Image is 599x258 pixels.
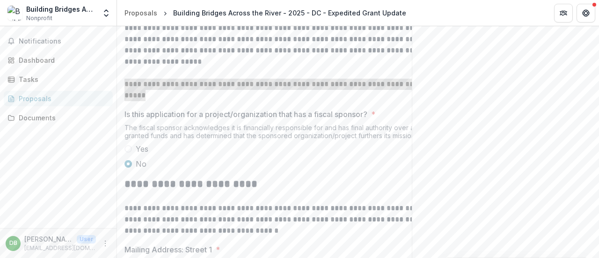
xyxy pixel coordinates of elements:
[121,6,161,20] a: Proposals
[19,37,109,45] span: Notifications
[19,55,105,65] div: Dashboard
[24,244,96,252] p: [EMAIL_ADDRESS][DOMAIN_NAME]
[100,4,113,22] button: Open entity switcher
[100,238,111,249] button: More
[9,240,17,246] div: Destiny Bugg
[26,14,52,22] span: Nonprofit
[124,109,367,120] p: Is this application for a project/organization that has a fiscal sponsor?
[4,52,113,68] a: Dashboard
[124,124,424,143] div: The fiscal sponsor acknowledges it is financially responsible for and has final authority over an...
[19,113,105,123] div: Documents
[26,4,96,14] div: Building Bridges Across the River
[19,74,105,84] div: Tasks
[4,34,113,49] button: Notifications
[121,6,410,20] nav: breadcrumb
[7,6,22,21] img: Building Bridges Across the River
[173,8,406,18] div: Building Bridges Across the River - 2025 - DC - Expedited Grant Update
[77,235,96,243] p: User
[136,143,148,155] span: Yes
[124,244,212,255] p: Mailing Address: Street 1
[4,91,113,106] a: Proposals
[4,72,113,87] a: Tasks
[554,4,573,22] button: Partners
[577,4,595,22] button: Get Help
[124,8,157,18] div: Proposals
[4,110,113,125] a: Documents
[136,158,146,170] span: No
[24,234,73,244] p: [PERSON_NAME]
[19,94,105,103] div: Proposals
